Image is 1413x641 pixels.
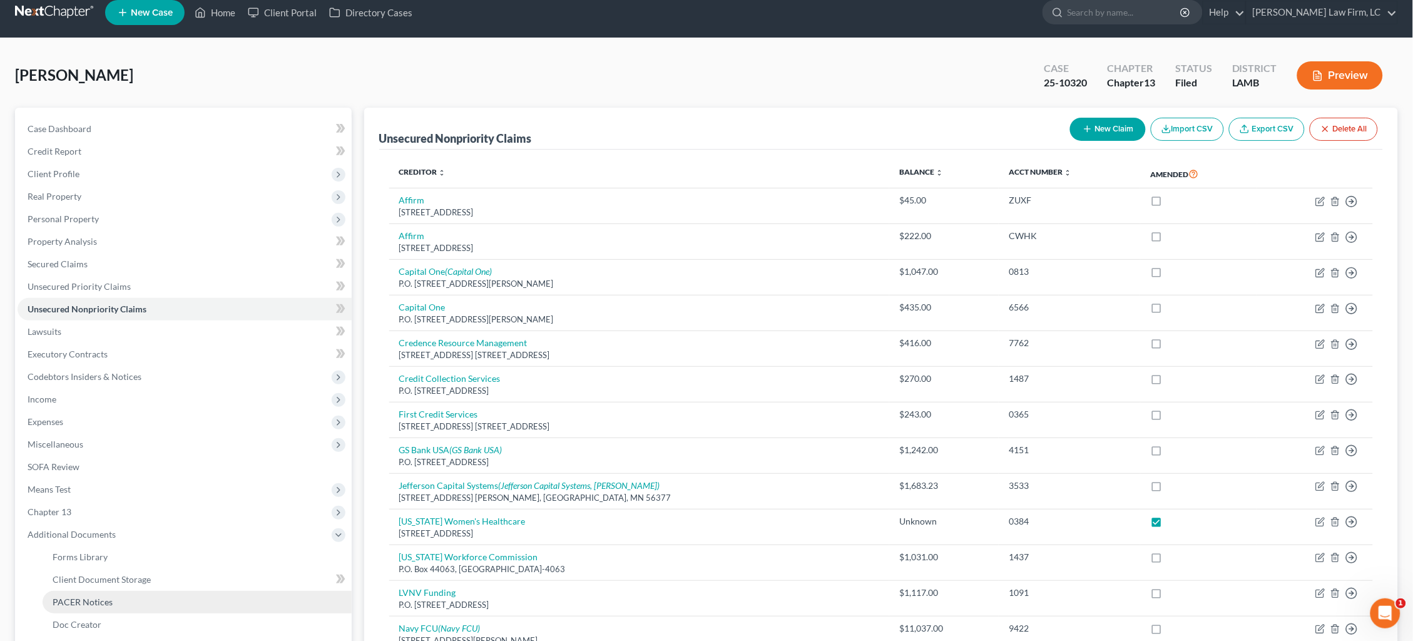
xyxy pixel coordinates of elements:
[18,230,352,253] a: Property Analysis
[499,480,660,491] i: (Jefferson Capital Systems, [PERSON_NAME])
[899,301,989,314] div: $435.00
[899,337,989,349] div: $416.00
[399,266,492,277] a: Capital One(Capital One)
[899,515,989,528] div: Unknown
[399,195,425,205] a: Affirm
[1229,118,1305,141] a: Export CSV
[1144,76,1155,88] span: 13
[399,563,880,575] div: P.O. Box 44063, [GEOGRAPHIC_DATA]-4063
[1009,515,1130,528] div: 0384
[53,574,151,585] span: Client Document Storage
[28,371,141,382] span: Codebtors Insiders & Notices
[899,408,989,421] div: $243.00
[399,302,446,312] a: Capital One
[899,587,989,599] div: $1,117.00
[399,207,880,218] div: [STREET_ADDRESS]
[1370,598,1400,628] iframe: Intercom live chat
[899,265,989,278] div: $1,047.00
[1009,408,1130,421] div: 0365
[1310,118,1378,141] button: Delete All
[242,1,323,24] a: Client Portal
[1009,551,1130,563] div: 1437
[899,194,989,207] div: $45.00
[28,259,88,269] span: Secured Claims
[1009,230,1130,242] div: CWHK
[15,66,133,84] span: [PERSON_NAME]
[399,599,880,611] div: P.O. [STREET_ADDRESS]
[43,568,352,591] a: Client Document Storage
[899,551,989,563] div: $1,031.00
[399,242,880,254] div: [STREET_ADDRESS]
[1009,479,1130,492] div: 3533
[899,444,989,456] div: $1,242.00
[399,516,526,526] a: [US_STATE] Women's Healthcare
[899,622,989,635] div: $11,037.00
[1203,1,1245,24] a: Help
[399,337,528,348] a: Credence Resource Management
[28,416,63,427] span: Expenses
[18,253,352,275] a: Secured Claims
[28,168,79,179] span: Client Profile
[399,349,880,361] div: [STREET_ADDRESS] [STREET_ADDRESS]
[399,623,481,633] a: Navy FCU(Navy FCU)
[399,456,880,468] div: P.O. [STREET_ADDRESS]
[1151,118,1224,141] button: Import CSV
[28,506,71,517] span: Chapter 13
[1009,265,1130,278] div: 0813
[899,479,989,492] div: $1,683.23
[399,480,660,491] a: Jefferson Capital Systems(Jefferson Capital Systems, [PERSON_NAME])
[450,444,502,455] i: (GS Bank USA)
[1064,169,1071,177] i: unfold_more
[53,551,108,562] span: Forms Library
[43,546,352,568] a: Forms Library
[53,597,113,607] span: PACER Notices
[1009,194,1130,207] div: ZUXF
[1009,444,1130,456] div: 4151
[28,123,91,134] span: Case Dashboard
[188,1,242,24] a: Home
[18,456,352,478] a: SOFA Review
[1232,76,1277,90] div: LAMB
[18,275,352,298] a: Unsecured Priority Claims
[1232,61,1277,76] div: District
[399,444,502,455] a: GS Bank USA(GS Bank USA)
[1009,372,1130,385] div: 1487
[399,551,538,562] a: [US_STATE] Workforce Commission
[1009,337,1130,349] div: 7762
[1297,61,1383,90] button: Preview
[399,385,880,397] div: P.O. [STREET_ADDRESS]
[28,213,99,224] span: Personal Property
[28,236,97,247] span: Property Analysis
[1009,301,1130,314] div: 6566
[53,619,101,630] span: Doc Creator
[399,167,446,177] a: Creditor unfold_more
[899,167,943,177] a: Balance unfold_more
[28,146,81,156] span: Credit Report
[28,326,61,337] span: Lawsuits
[1107,61,1155,76] div: Chapter
[379,131,532,146] div: Unsecured Nonpriority Claims
[18,320,352,343] a: Lawsuits
[446,266,492,277] i: (Capital One)
[28,281,131,292] span: Unsecured Priority Claims
[439,169,446,177] i: unfold_more
[323,1,419,24] a: Directory Cases
[28,461,79,472] span: SOFA Review
[1044,61,1087,76] div: Case
[131,8,173,18] span: New Case
[399,528,880,540] div: [STREET_ADDRESS]
[1009,167,1071,177] a: Acct Number unfold_more
[399,373,501,384] a: Credit Collection Services
[1396,598,1406,608] span: 1
[28,394,56,404] span: Income
[399,278,880,290] div: P.O. [STREET_ADDRESS][PERSON_NAME]
[899,230,989,242] div: $222.00
[1107,76,1155,90] div: Chapter
[1009,622,1130,635] div: 9422
[43,613,352,636] a: Doc Creator
[399,314,880,326] div: P.O. [STREET_ADDRESS][PERSON_NAME]
[28,304,146,314] span: Unsecured Nonpriority Claims
[28,529,116,540] span: Additional Documents
[399,421,880,433] div: [STREET_ADDRESS] [STREET_ADDRESS]
[18,118,352,140] a: Case Dashboard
